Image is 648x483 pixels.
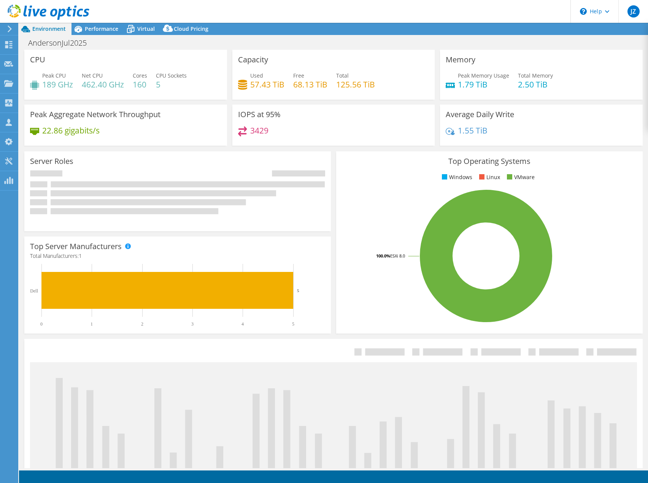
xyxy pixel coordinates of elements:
[446,110,514,119] h3: Average Daily Write
[40,321,43,327] text: 0
[137,25,155,32] span: Virtual
[376,253,390,259] tspan: 100.0%
[250,126,268,135] h4: 3429
[446,56,475,64] h3: Memory
[238,56,268,64] h3: Capacity
[30,157,73,165] h3: Server Roles
[30,56,45,64] h3: CPU
[191,321,194,327] text: 3
[156,80,187,89] h4: 5
[627,5,640,17] span: JZ
[79,252,82,259] span: 1
[518,80,553,89] h4: 2.50 TiB
[82,72,103,79] span: Net CPU
[156,72,187,79] span: CPU Sockets
[133,72,147,79] span: Cores
[241,321,244,327] text: 4
[42,80,73,89] h4: 189 GHz
[30,110,160,119] h3: Peak Aggregate Network Throughput
[30,242,122,251] h3: Top Server Manufacturers
[477,173,500,181] li: Linux
[32,25,66,32] span: Environment
[42,126,100,135] h4: 22.86 gigabits/s
[133,80,147,89] h4: 160
[580,8,587,15] svg: \n
[293,72,304,79] span: Free
[30,288,38,294] text: Dell
[141,321,143,327] text: 2
[390,253,405,259] tspan: ESXi 8.0
[518,72,553,79] span: Total Memory
[85,25,118,32] span: Performance
[440,173,472,181] li: Windows
[42,72,66,79] span: Peak CPU
[505,173,535,181] li: VMware
[292,321,294,327] text: 5
[250,80,284,89] h4: 57.43 TiB
[91,321,93,327] text: 1
[174,25,208,32] span: Cloud Pricing
[250,72,263,79] span: Used
[25,39,98,47] h1: AndersonJul2025
[336,80,375,89] h4: 125.56 TiB
[297,288,299,293] text: 5
[458,126,488,135] h4: 1.55 TiB
[293,80,327,89] h4: 68.13 TiB
[458,72,509,79] span: Peak Memory Usage
[30,252,325,260] h4: Total Manufacturers:
[238,110,281,119] h3: IOPS at 95%
[458,80,509,89] h4: 1.79 TiB
[82,80,124,89] h4: 462.40 GHz
[336,72,349,79] span: Total
[342,157,637,165] h3: Top Operating Systems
